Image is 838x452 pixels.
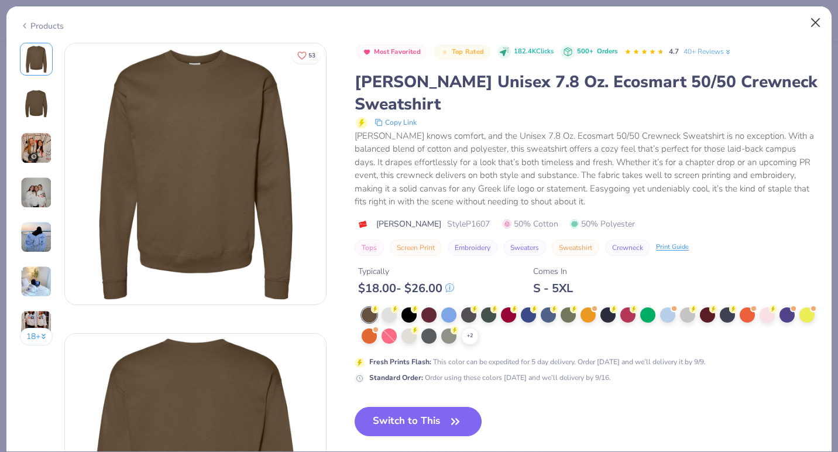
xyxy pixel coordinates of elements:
div: 500+ [577,47,617,57]
div: [PERSON_NAME] knows comfort, and the Unisex 7.8 Oz. Ecosmart 50/50 Crewneck Sweatshirt is no exce... [355,129,818,208]
img: Top Rated sort [440,47,449,57]
div: Products [20,20,64,32]
div: 4.7 Stars [624,43,664,61]
strong: Standard Order : [369,373,423,382]
div: Typically [358,265,454,278]
span: [PERSON_NAME] [376,218,441,230]
strong: Fresh Prints Flash : [369,357,431,367]
div: Comes In [533,265,573,278]
img: User generated content [20,132,52,164]
span: Most Favorited [374,49,421,55]
button: Close [805,12,827,34]
span: 50% Cotton [503,218,558,230]
span: Orders [597,47,617,56]
div: This color can be expedited for 5 day delivery. Order [DATE] and we’ll delivery it by 9/9. [369,357,706,367]
button: Badge Button [356,44,427,60]
button: Sweaters [503,239,546,256]
img: User generated content [20,221,52,253]
img: Front [22,45,50,73]
img: Most Favorited sort [362,47,372,57]
span: 182.4K Clicks [514,47,554,57]
button: Screen Print [390,239,442,256]
button: 18+ [20,328,53,345]
button: Sweatshirt [552,239,599,256]
span: 53 [308,53,315,59]
div: $ 18.00 - $ 26.00 [358,281,454,296]
div: Order using these colors [DATE] and we’ll delivery by 9/16. [369,372,611,383]
img: User generated content [20,310,52,342]
button: Badge Button [434,44,490,60]
button: Embroidery [448,239,497,256]
img: Front [65,43,326,304]
button: copy to clipboard [371,115,420,129]
div: S - 5XL [533,281,573,296]
span: 4.7 [669,47,679,56]
button: Like [292,47,321,64]
button: Crewneck [605,239,650,256]
span: Style P1607 [447,218,490,230]
button: Switch to This [355,407,482,436]
span: + 2 [467,332,473,340]
span: Top Rated [452,49,485,55]
div: Print Guide [656,242,689,252]
img: User generated content [20,266,52,297]
div: [PERSON_NAME] Unisex 7.8 Oz. Ecosmart 50/50 Crewneck Sweatshirt [355,71,818,115]
button: Tops [355,239,384,256]
span: 50% Polyester [570,218,635,230]
img: Back [22,90,50,118]
img: User generated content [20,177,52,208]
img: brand logo [355,220,370,229]
a: 40+ Reviews [684,46,732,57]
